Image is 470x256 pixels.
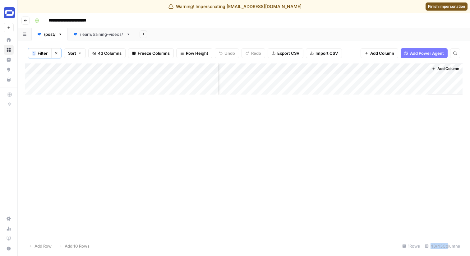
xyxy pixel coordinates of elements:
[426,2,468,11] a: Finish impersonation
[65,243,90,249] span: Add 10 Rows
[28,48,51,58] button: 1Filter
[410,50,444,56] span: Add Power Agent
[4,214,14,224] a: Settings
[33,51,35,56] span: 1
[215,48,239,58] button: Undo
[138,50,170,56] span: Freeze Columns
[38,50,48,56] span: Filter
[35,243,52,249] span: Add Row
[429,65,462,73] button: Add Column
[64,48,86,58] button: Sort
[242,48,265,58] button: Redo
[4,234,14,244] a: Learning Hub
[400,241,422,251] div: 1 Rows
[437,66,459,72] span: Add Column
[316,50,338,56] span: Import CSV
[44,31,56,37] div: /post/
[80,31,124,37] div: /learn/training-videos/
[224,50,235,56] span: Undo
[361,48,398,58] button: Add Column
[128,48,174,58] button: Freeze Columns
[428,4,465,9] span: Finish impersonation
[251,50,261,56] span: Redo
[55,241,93,251] button: Add 10 Rows
[88,48,126,58] button: 43 Columns
[168,3,302,10] div: Warning! Impersonating [EMAIL_ADDRESS][DOMAIN_NAME]
[32,28,68,40] a: /post/
[32,51,36,56] div: 1
[4,65,14,75] a: Opportunities
[4,55,14,65] a: Insights
[277,50,299,56] span: Export CSV
[422,241,463,251] div: 43/43 Columns
[68,50,76,56] span: Sort
[25,241,55,251] button: Add Row
[4,45,14,55] a: Browse
[186,50,208,56] span: Row Height
[4,7,15,18] img: Synthesia Logo
[4,75,14,85] a: Your Data
[268,48,303,58] button: Export CSV
[401,48,448,58] button: Add Power Agent
[4,244,14,254] button: Help + Support
[98,50,122,56] span: 43 Columns
[306,48,342,58] button: Import CSV
[370,50,394,56] span: Add Column
[4,35,14,45] a: Home
[4,224,14,234] a: Usage
[4,5,14,21] button: Workspace: Synthesia
[176,48,212,58] button: Row Height
[68,28,136,40] a: /learn/training-videos/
